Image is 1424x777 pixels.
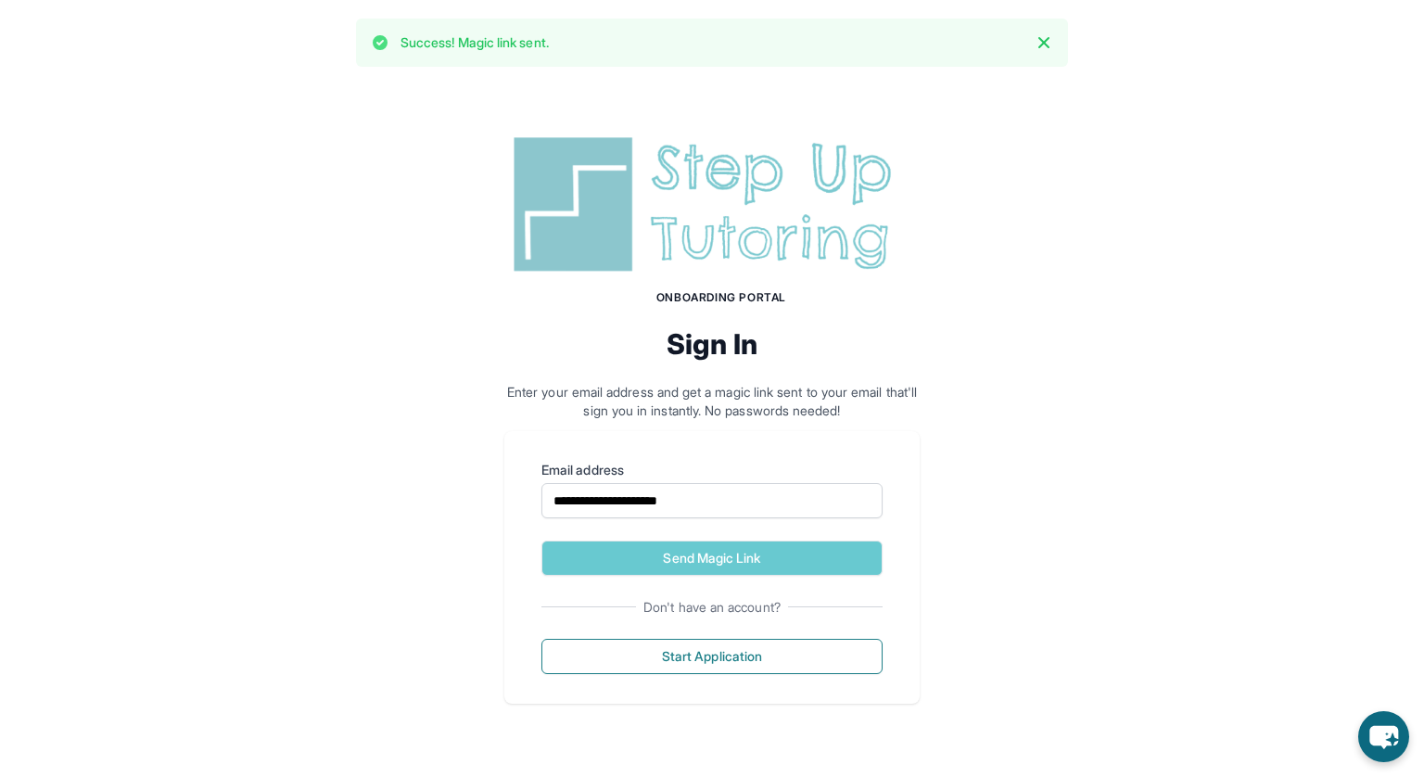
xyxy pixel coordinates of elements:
[1358,711,1409,762] button: chat-button
[541,461,883,479] label: Email address
[504,130,920,279] img: Step Up Tutoring horizontal logo
[541,639,883,674] button: Start Application
[523,290,920,305] h1: Onboarding Portal
[504,327,920,361] h2: Sign In
[504,383,920,420] p: Enter your email address and get a magic link sent to your email that'll sign you in instantly. N...
[541,541,883,576] button: Send Magic Link
[636,598,788,617] span: Don't have an account?
[400,33,549,52] p: Success! Magic link sent.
